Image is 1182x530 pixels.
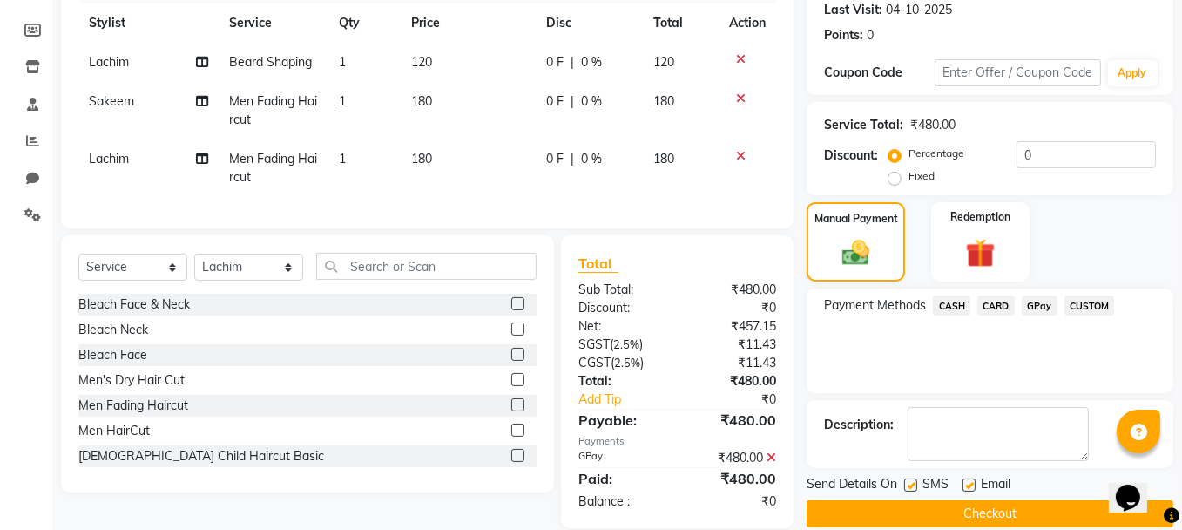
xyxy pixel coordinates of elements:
[824,1,882,19] div: Last Visit:
[78,371,185,390] div: Men's Dry Hair Cut
[78,3,219,43] th: Stylist
[219,3,328,43] th: Service
[981,475,1010,497] span: Email
[678,317,790,336] div: ₹457.15
[229,151,317,185] span: Men Fading Haircut
[78,422,150,440] div: Men HairCut
[565,493,678,511] div: Balance :
[565,336,678,354] div: ( )
[807,500,1173,527] button: Checkout
[328,3,402,43] th: Qty
[1064,296,1115,316] span: CUSTOM
[824,26,863,44] div: Points:
[834,237,878,269] img: _cash.svg
[571,53,575,71] span: |
[411,151,432,166] span: 180
[89,54,129,70] span: Lachim
[824,146,878,165] div: Discount:
[977,296,1015,316] span: CARD
[578,336,610,352] span: SGST
[956,235,1003,272] img: _gift.svg
[565,372,678,391] div: Total:
[339,93,346,109] span: 1
[933,296,970,316] span: CASH
[678,372,790,391] div: ₹480.00
[547,150,564,168] span: 0 F
[78,346,147,364] div: Bleach Face
[814,211,898,227] label: Manual Payment
[401,3,536,43] th: Price
[339,54,346,70] span: 1
[654,151,675,166] span: 180
[678,468,790,489] div: ₹480.00
[565,449,678,467] div: GPay
[229,93,317,127] span: Men Fading Haircut
[582,53,603,71] span: 0 %
[867,26,874,44] div: 0
[547,92,564,111] span: 0 F
[824,416,894,434] div: Description:
[922,475,949,497] span: SMS
[908,168,935,184] label: Fixed
[678,281,790,299] div: ₹480.00
[537,3,644,43] th: Disc
[824,64,935,82] div: Coupon Code
[78,447,324,465] div: [DEMOGRAPHIC_DATA] Child Haircut Basic
[565,299,678,317] div: Discount:
[678,410,790,431] div: ₹480.00
[571,92,575,111] span: |
[950,209,1010,225] label: Redemption
[582,150,603,168] span: 0 %
[89,93,134,109] span: Sakeem
[582,92,603,111] span: 0 %
[578,255,618,273] span: Total
[654,54,675,70] span: 120
[571,150,575,168] span: |
[411,93,432,109] span: 180
[578,434,776,449] div: Payments
[565,354,678,372] div: ( )
[578,355,611,370] span: CGST
[678,354,790,372] div: ₹11.43
[339,151,346,166] span: 1
[1108,60,1158,86] button: Apply
[696,391,789,409] div: ₹0
[719,3,776,43] th: Action
[678,299,790,317] div: ₹0
[565,468,678,489] div: Paid:
[910,116,956,134] div: ₹480.00
[886,1,952,19] div: 04-10-2025
[229,54,312,70] span: Beard Shaping
[824,296,926,315] span: Payment Methods
[678,493,790,511] div: ₹0
[908,146,964,161] label: Percentage
[565,410,678,431] div: Payable:
[565,317,678,336] div: Net:
[411,54,432,70] span: 120
[1109,460,1165,513] iframe: chat widget
[78,321,148,339] div: Bleach Neck
[654,93,675,109] span: 180
[89,151,129,166] span: Lachim
[678,449,790,467] div: ₹480.00
[614,356,640,370] span: 2.5%
[807,475,897,497] span: Send Details On
[78,296,190,314] div: Bleach Face & Neck
[644,3,719,43] th: Total
[78,397,188,415] div: Men Fading Haircut
[678,336,790,354] div: ₹11.43
[565,281,678,299] div: Sub Total:
[565,391,696,409] a: Add Tip
[316,253,537,280] input: Search or Scan
[547,53,564,71] span: 0 F
[613,337,639,351] span: 2.5%
[935,59,1100,86] input: Enter Offer / Coupon Code
[824,116,903,134] div: Service Total:
[1022,296,1057,316] span: GPay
